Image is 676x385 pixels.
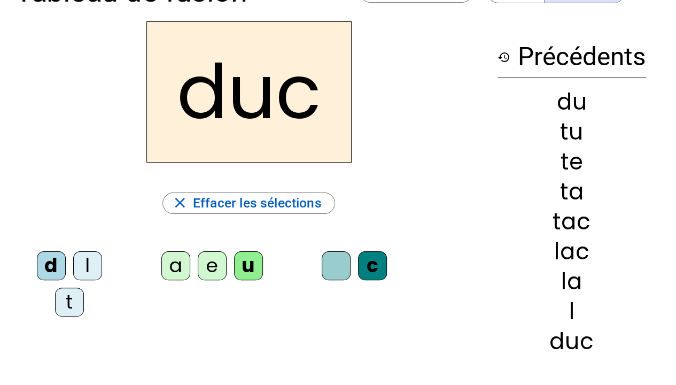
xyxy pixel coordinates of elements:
div: lac [498,241,646,263]
div: duc [498,330,646,353]
span: Effacer les sélections [193,192,322,214]
button: Effacer les sélections [162,192,335,214]
div: te [498,151,646,173]
div: l [73,251,102,280]
div: u [234,251,263,280]
div: l [498,301,646,323]
mat-icon: history [498,51,510,64]
div: tu [498,121,646,143]
h3: Précédents [498,36,646,78]
div: ta [498,181,646,203]
div: c [358,251,387,280]
div: e [198,251,227,280]
div: la [498,271,646,293]
div: tac [498,211,646,233]
div: du [498,91,646,113]
div: d [37,251,66,280]
div: t [55,288,84,317]
div: a [161,251,190,280]
h2: duc [146,21,352,163]
mat-icon: close [172,195,189,212]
